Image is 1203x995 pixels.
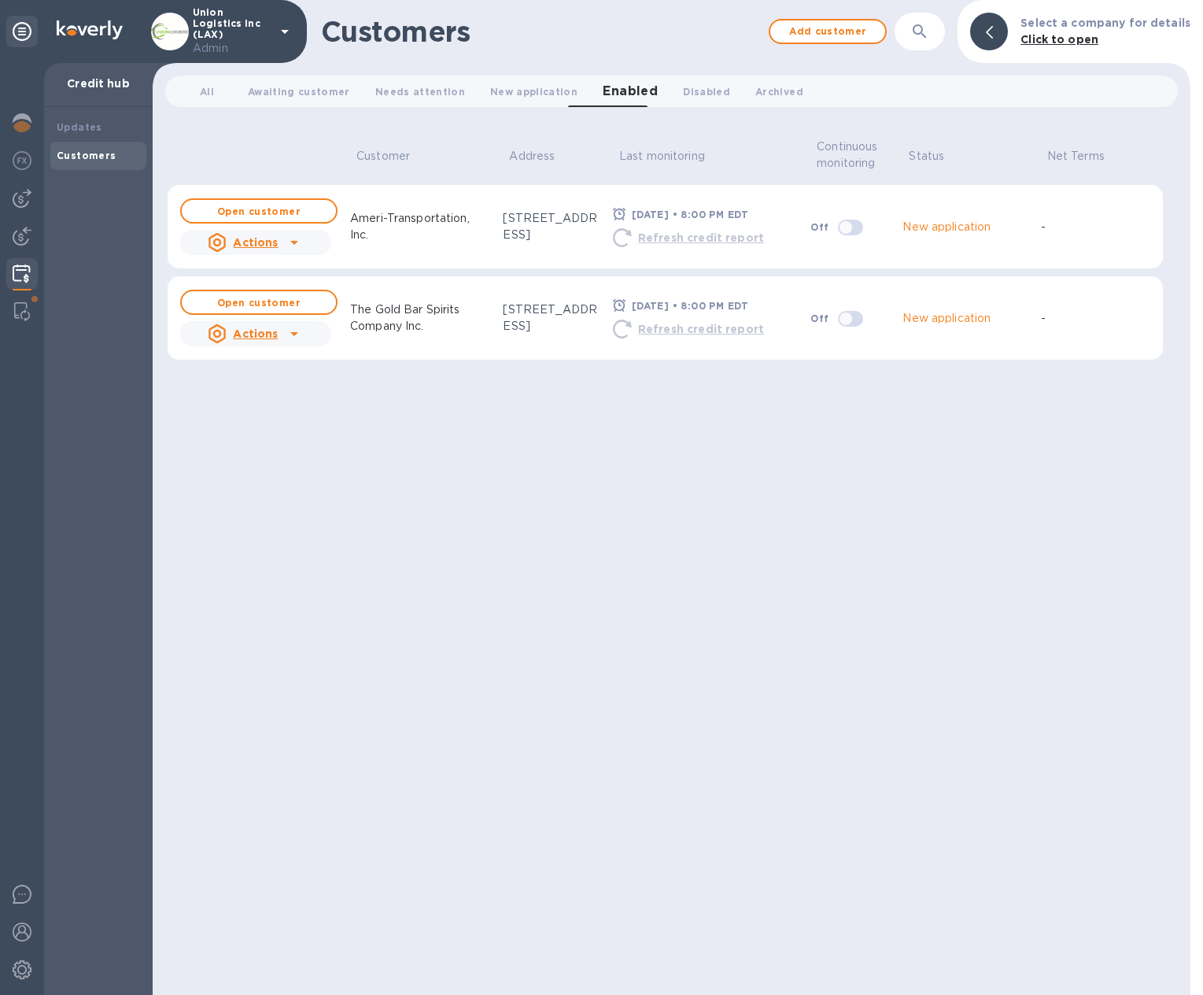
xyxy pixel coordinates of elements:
p: - [1041,310,1046,327]
p: Admin [193,40,271,57]
img: Foreign exchange [13,151,31,170]
b: Off [810,221,828,233]
b: Open customer [217,297,301,309]
img: Logo [57,20,123,39]
p: Credit hub [57,76,140,91]
p: New application [902,219,991,235]
h1: Customers [321,15,761,48]
span: Archived [755,83,803,100]
b: [DATE] • 8:00 PM EDT [632,209,749,220]
button: Open customer [180,290,338,315]
b: Updates [57,121,102,133]
b: Open customer [217,205,301,217]
p: Address [509,148,555,165]
b: Click to open [1020,33,1098,46]
b: Off [810,313,828,324]
b: Customers [57,150,116,161]
p: Continuous monitoring [817,139,884,172]
p: Net Terms [1047,148,1105,165]
div: [STREET_ADDRESS] [503,301,600,335]
b: [DATE] • 8:00 PM EDT [632,300,749,312]
span: New application [490,83,578,100]
p: The Gold Bar Spirits Company Inc. [350,301,490,335]
button: Add customer [769,19,887,44]
span: Disabled [683,83,730,100]
p: New application [902,310,991,327]
span: Awaiting customer [248,83,350,100]
b: Select a company for details [1020,17,1190,29]
img: Credit hub [13,264,31,283]
span: Add customer [783,22,873,41]
p: Last monitoring [619,148,705,165]
span: Needs attention [375,83,465,100]
div: Unpin categories [6,16,38,47]
p: Status [909,148,944,165]
p: Ameri-Transportation, Inc. [350,210,490,243]
u: Refresh credit report [638,323,764,335]
span: All [200,83,214,100]
span: Enabled [603,80,658,102]
u: Refresh credit report [638,231,764,244]
p: Union Logistics Inc (LAX) [193,7,271,57]
button: Open customer [180,198,338,224]
u: Actions [233,236,278,249]
u: Actions [233,327,278,340]
div: [STREET_ADDRESS] [503,210,600,243]
p: - [1041,219,1046,235]
p: Customer [356,148,410,165]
